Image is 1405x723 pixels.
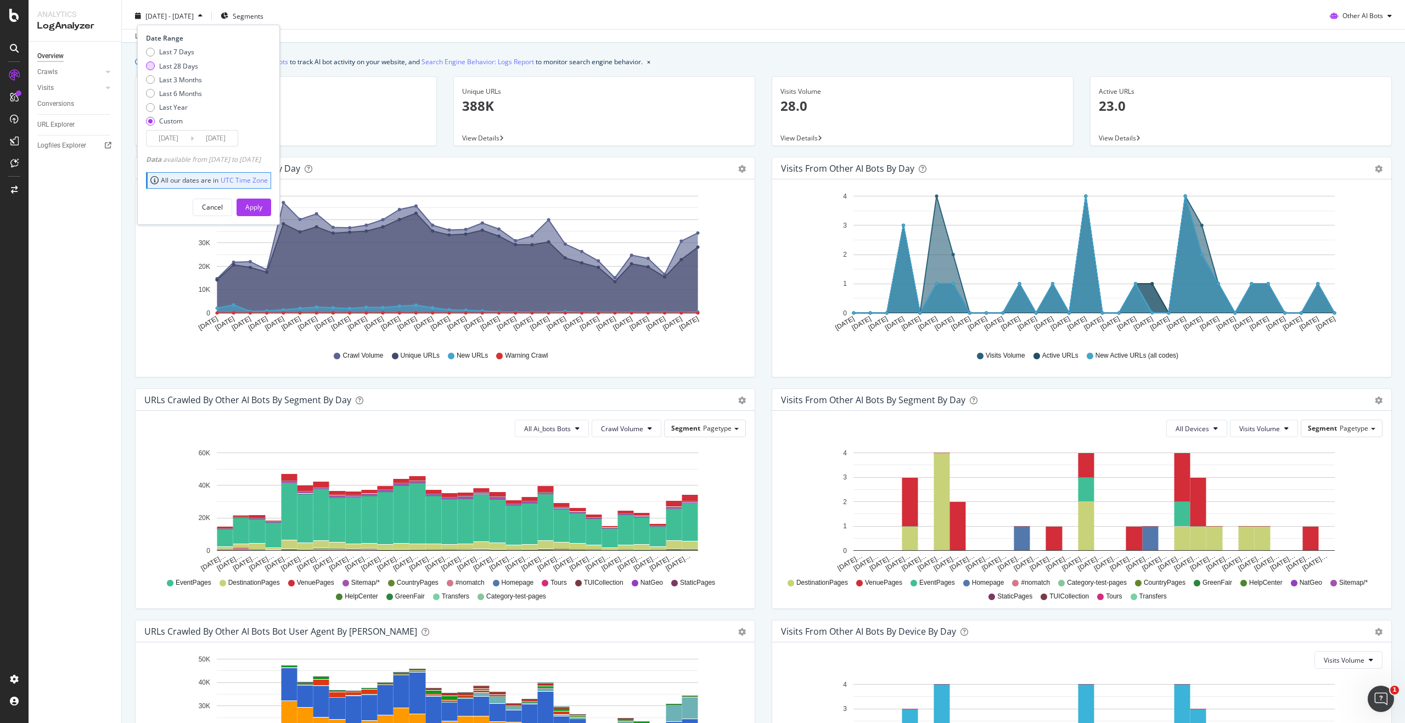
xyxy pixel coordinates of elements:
text: [DATE] [1033,315,1055,332]
text: [DATE] [1082,315,1104,332]
text: 40K [199,679,210,687]
a: Conversions [37,98,114,110]
text: [DATE] [512,315,534,332]
span: NatGeo [640,578,663,588]
div: Last 6 Months [159,89,202,98]
div: Last 28 Days [146,61,202,71]
text: [DATE] [297,315,319,332]
text: [DATE] [900,315,922,332]
div: Logfiles Explorer [37,140,86,151]
span: All Devices [1176,424,1209,433]
text: [DATE] [628,315,650,332]
div: LogAnalyzer [37,20,113,32]
span: StaticPages [997,592,1032,601]
div: All our dates are in [150,176,268,185]
a: Crawls [37,66,103,78]
div: Last 7 Days [159,47,194,57]
text: [DATE] [197,315,219,332]
a: Search Engine Behavior: Logs Report [421,56,534,67]
text: [DATE] [645,315,667,332]
span: Other AI Bots [1342,11,1383,20]
span: Crawl Volume [601,424,643,433]
span: Homepage [972,578,1004,588]
text: [DATE] [1282,315,1303,332]
div: Analytics [37,9,113,20]
span: NatGeo [1300,578,1322,588]
span: Pagetype [1340,423,1368,433]
span: Sitemap/* [351,578,380,588]
svg: A chart. [781,188,1382,341]
button: All Ai_bots Bots [515,420,589,437]
text: [DATE] [950,315,972,332]
text: [DATE] [1132,315,1154,332]
text: [DATE] [231,315,252,332]
span: VenuePages [297,578,334,588]
span: Category-test-pages [1067,578,1127,588]
text: [DATE] [446,315,468,332]
div: Conversions [37,98,74,110]
text: 0 [206,547,210,555]
span: Tours [1106,592,1122,601]
text: [DATE] [1215,315,1237,332]
text: [DATE] [546,315,567,332]
div: Last 3 Months [146,75,202,84]
div: Last 6 Months [146,89,202,98]
div: A chart. [144,188,746,341]
span: Unique URLs [401,351,440,360]
span: Visits Volume [1239,424,1280,433]
p: 388K [462,97,746,115]
text: [DATE] [429,315,451,332]
text: [DATE] [1314,315,1336,332]
text: 3 [843,705,847,713]
text: [DATE] [595,315,617,332]
text: 2 [843,498,847,506]
span: Sitemap/* [1339,578,1368,588]
span: TUICollection [584,578,623,588]
text: 3 [843,222,847,229]
text: 10K [199,286,210,293]
text: [DATE] [380,315,402,332]
iframe: Intercom live chat [1368,686,1394,712]
span: #nomatch [1021,578,1050,588]
text: [DATE] [678,315,700,332]
span: EventPages [176,578,211,588]
span: GreenFair [1202,578,1232,588]
text: [DATE] [463,315,485,332]
div: Visits Volume [780,87,1065,97]
span: Category-test-pages [486,592,546,601]
div: Crawl Volume [144,87,428,97]
text: [DATE] [413,315,435,332]
text: [DATE] [1232,315,1254,332]
div: Active URLs [1099,87,1383,97]
div: Visits from Other AI Bots by day [781,163,914,174]
a: Overview [37,50,114,62]
text: [DATE] [1016,315,1038,332]
text: [DATE] [346,315,368,332]
div: gear [1375,165,1382,173]
text: 50K [199,656,210,663]
div: Last 3 Months [159,75,202,84]
svg: A chart. [781,446,1382,573]
span: CountryPages [397,578,439,588]
div: Unique URLs [462,87,746,97]
text: [DATE] [1182,315,1204,332]
div: Custom [159,116,183,126]
p: 957K [144,97,428,115]
text: [DATE] [934,315,956,332]
text: 0 [843,309,847,317]
text: [DATE] [1249,315,1271,332]
span: Tours [550,578,566,588]
text: 30K [199,702,210,710]
text: [DATE] [396,315,418,332]
input: Start Date [147,131,190,146]
text: 40K [199,482,210,489]
div: URLs Crawled by Other AI Bots bot User Agent By [PERSON_NAME] [144,626,417,637]
span: Crawl Volume [342,351,383,360]
span: Homepage [502,578,534,588]
button: Other AI Bots [1325,7,1396,25]
div: gear [1375,628,1382,636]
span: Segments [233,12,263,21]
a: Visits [37,82,103,94]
